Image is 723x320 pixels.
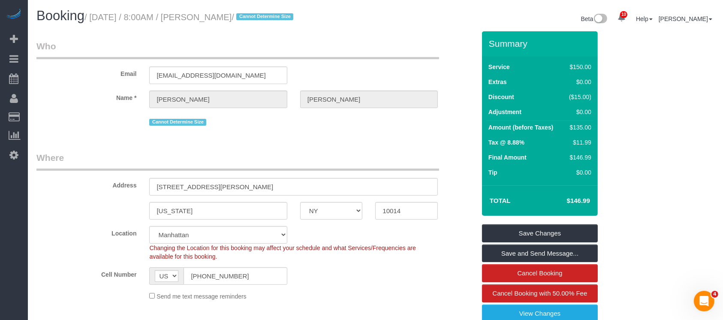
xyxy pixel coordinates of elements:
[149,245,416,260] span: Changing the Location for this booking may affect your schedule and what Services/Frequencies are...
[30,267,143,279] label: Cell Number
[694,291,714,311] iframe: Intercom live chat
[300,91,438,108] input: Last Name
[488,63,510,71] label: Service
[493,290,587,297] span: Cancel Booking with 50.00% Fee
[30,226,143,238] label: Location
[566,93,591,101] div: ($15.00)
[149,119,206,126] span: Cannot Determine Size
[581,15,608,22] a: Beta
[566,63,591,71] div: $150.00
[36,8,84,23] span: Booking
[620,11,627,18] span: 10
[184,267,287,285] input: Cell Number
[36,40,439,59] legend: Who
[659,15,712,22] a: [PERSON_NAME]
[488,168,497,177] label: Tip
[482,284,598,302] a: Cancel Booking with 50.00% Fee
[488,108,521,116] label: Adjustment
[30,91,143,102] label: Name *
[157,293,246,300] span: Send me text message reminders
[488,153,527,162] label: Final Amount
[482,224,598,242] a: Save Changes
[488,123,553,132] label: Amount (before Taxes)
[566,138,591,147] div: $11.99
[375,202,438,220] input: Zip Code
[488,138,524,147] label: Tax @ 8.88%
[482,264,598,282] a: Cancel Booking
[566,108,591,116] div: $0.00
[232,12,296,22] span: /
[236,13,293,20] span: Cannot Determine Size
[488,93,514,101] label: Discount
[488,78,507,86] label: Extras
[490,197,511,204] strong: Total
[566,123,591,132] div: $135.00
[613,9,630,27] a: 10
[30,66,143,78] label: Email
[84,12,296,22] small: / [DATE] / 8:00AM / [PERSON_NAME]
[636,15,653,22] a: Help
[566,78,591,86] div: $0.00
[566,153,591,162] div: $146.99
[489,39,593,48] h3: Summary
[36,151,439,171] legend: Where
[149,66,287,84] input: Email
[5,9,22,21] img: Automaid Logo
[482,245,598,263] a: Save and Send Message...
[30,178,143,190] label: Address
[541,197,590,205] h4: $146.99
[711,291,718,298] span: 4
[149,91,287,108] input: First Name
[566,168,591,177] div: $0.00
[149,202,287,220] input: City
[593,14,607,25] img: New interface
